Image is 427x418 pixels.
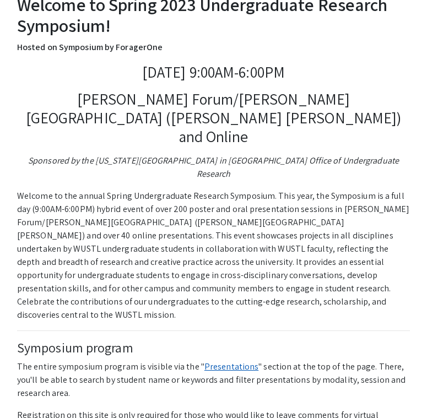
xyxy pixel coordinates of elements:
em: Sponsored by the [US_STATE][GEOGRAPHIC_DATA] in [GEOGRAPHIC_DATA] Office of Undergraduate Research [28,155,399,180]
p: Hosted on Symposium by ForagerOne [17,41,410,54]
p: [DATE] 9:00AM-6:00PM [17,63,410,82]
a: Presentations [204,361,258,372]
p: [PERSON_NAME] Forum/[PERSON_NAME][GEOGRAPHIC_DATA] ([PERSON_NAME] [PERSON_NAME]) and Online [17,90,410,145]
p: Welcome to the annual Spring Undergraduate Research Symposium. This year, the Symposium is a full... [17,189,410,322]
p: The entire symposium program is visible via the " " section at the top of the page. There, you'll... [17,360,410,400]
iframe: Chat [8,368,47,410]
h4: Symposium program [17,340,410,356]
